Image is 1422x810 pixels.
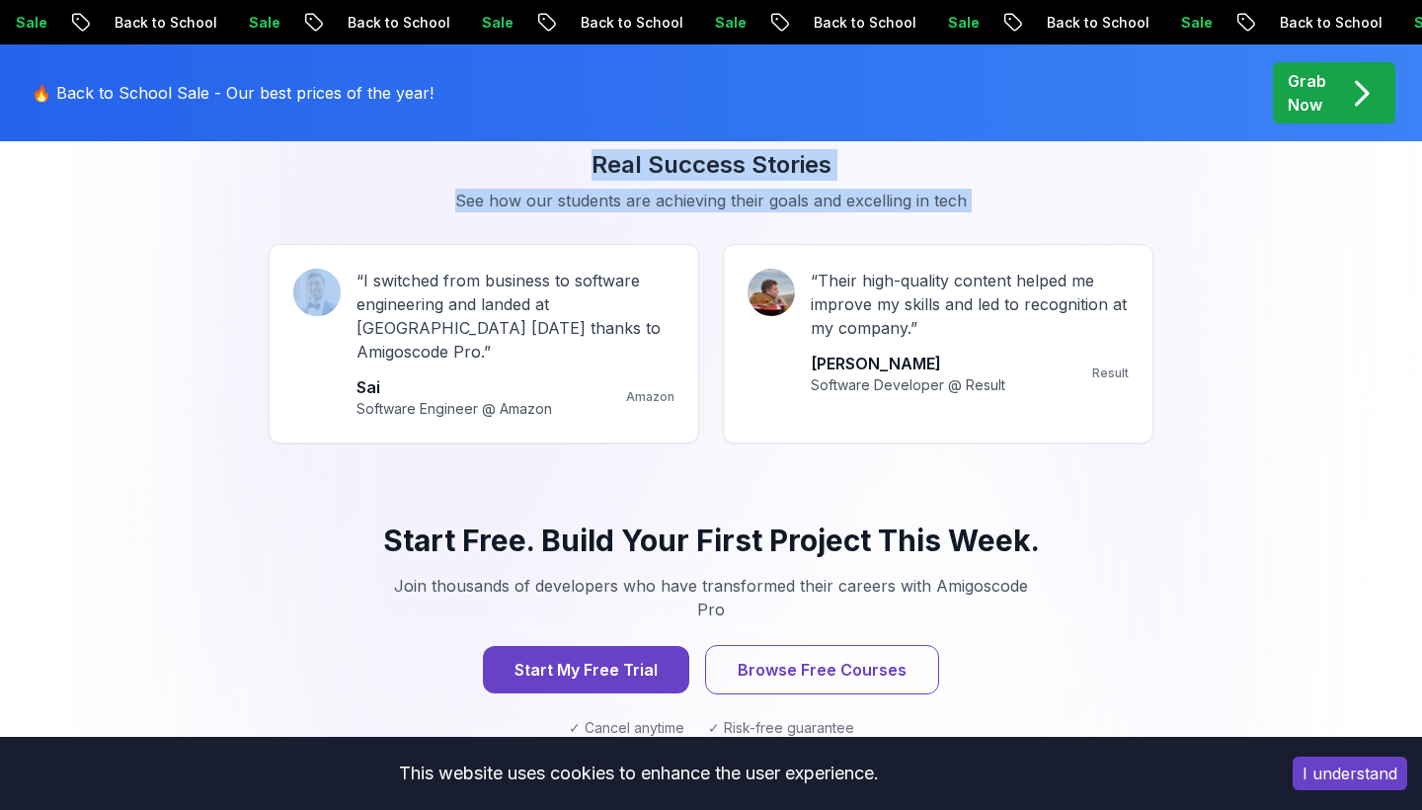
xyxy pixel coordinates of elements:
p: “ I switched from business to software engineering and landed at [GEOGRAPHIC_DATA] [DATE] thanks ... [356,269,674,364]
p: Back to School [315,13,449,33]
span: ✓ Cancel anytime [569,718,684,738]
p: Grab Now [1288,69,1326,117]
p: Sai [356,375,552,399]
p: Back to School [1247,13,1382,33]
p: See how our students are achieving their goals and excelling in tech [379,189,1043,212]
button: Browse Free Courses [705,645,939,694]
p: Sale [1148,13,1212,33]
h3: Real Success Stories [20,149,1402,181]
p: [PERSON_NAME] [811,352,1005,375]
p: Sale [682,13,746,33]
p: Software Engineer @ Amazon [356,399,552,419]
p: Back to School [781,13,915,33]
p: Amazon [626,389,674,405]
span: ✓ Risk-free guarantee [708,718,854,738]
p: Back to School [82,13,216,33]
h3: Start Free. Build Your First Project This Week. [316,523,1106,558]
p: Result [1092,365,1129,381]
p: Join thousands of developers who have transformed their careers with Amigoscode Pro [379,574,1043,621]
p: Sale [216,13,279,33]
p: Sale [449,13,513,33]
div: This website uses cookies to enhance the user experience. [15,752,1263,795]
p: Back to School [1014,13,1148,33]
p: “ Their high-quality content helped me improve my skills and led to recognition at my company. ” [811,269,1129,340]
p: Sale [915,13,979,33]
p: Back to School [548,13,682,33]
p: 🔥 Back to School Sale - Our best prices of the year! [32,81,434,105]
img: Amir [748,269,795,316]
button: Accept cookies [1293,757,1407,790]
p: Software Developer @ Result [811,375,1005,395]
button: Start My Free Trial [483,646,689,693]
img: Sai [293,269,341,316]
